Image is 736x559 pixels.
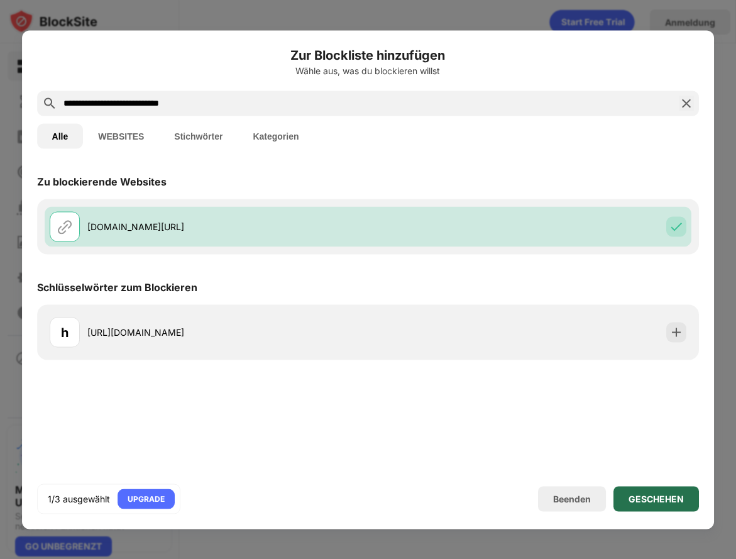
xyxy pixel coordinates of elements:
button: WEBSITES [83,123,159,148]
div: UPGRADE [128,492,165,505]
button: Alle [37,123,84,148]
div: GESCHEHEN [629,494,684,504]
div: [DOMAIN_NAME][URL] [87,220,368,233]
div: [URL][DOMAIN_NAME] [87,326,368,339]
div: 1/3 ausgewählt [48,492,110,505]
button: Stichwörter [159,123,238,148]
div: Wähle aus, was du blockieren willst [37,65,700,75]
div: Zu blockierende Websites [37,175,167,187]
button: Kategorien [238,123,314,148]
div: Beenden [553,494,591,504]
div: Schlüsselwörter zum Blockieren [37,280,197,293]
img: url.svg [57,219,72,234]
img: search.svg [42,96,57,111]
h6: Zur Blockliste hinzufügen [37,45,700,64]
img: search-close [679,96,694,111]
div: h [61,323,69,341]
